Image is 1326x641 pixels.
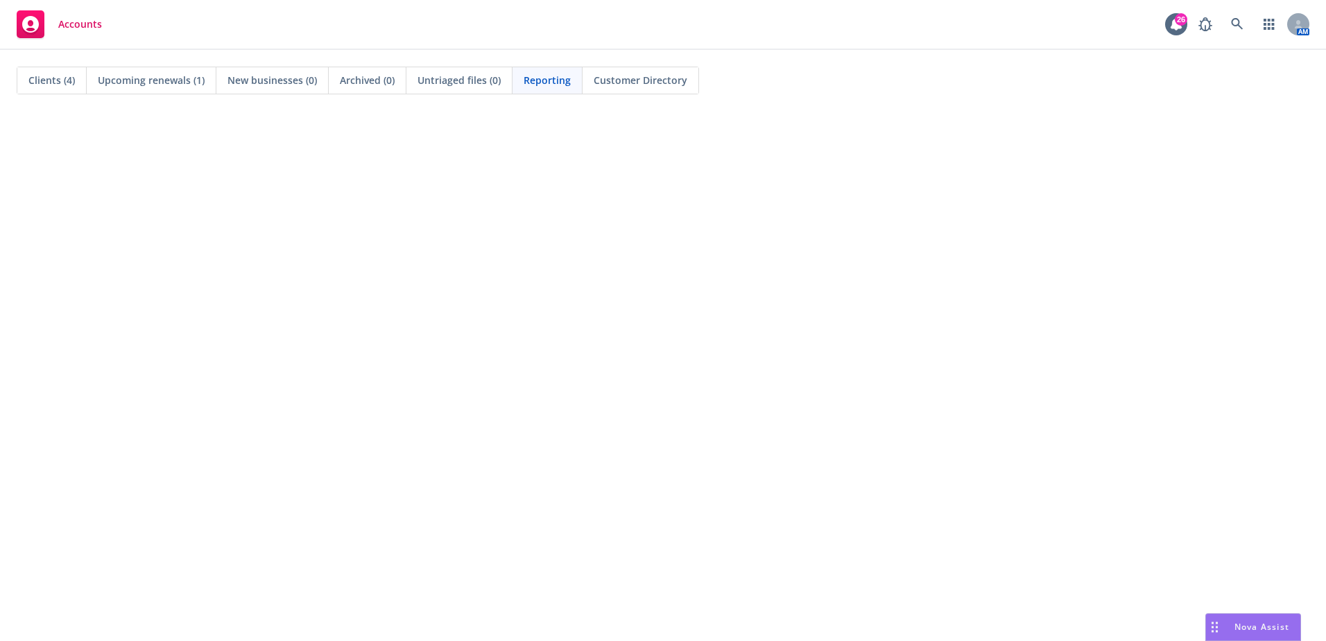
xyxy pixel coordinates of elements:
span: Untriaged files (0) [417,73,501,87]
span: Accounts [58,19,102,30]
div: Drag to move [1206,614,1223,640]
span: Customer Directory [594,73,687,87]
a: Switch app [1255,10,1283,38]
span: New businesses (0) [227,73,317,87]
span: Nova Assist [1234,621,1289,633]
span: Reporting [524,73,571,87]
span: Archived (0) [340,73,395,87]
a: Search [1223,10,1251,38]
span: Upcoming renewals (1) [98,73,205,87]
div: 26 [1175,13,1187,26]
button: Nova Assist [1205,613,1301,641]
a: Accounts [11,5,107,44]
span: Clients (4) [28,73,75,87]
iframe: Hex Dashboard 1 [14,125,1312,627]
a: Report a Bug [1191,10,1219,38]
